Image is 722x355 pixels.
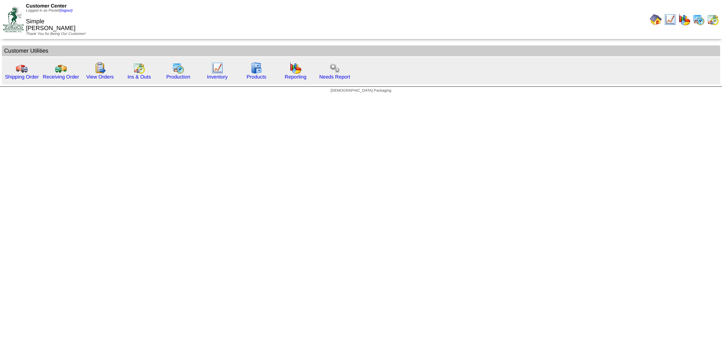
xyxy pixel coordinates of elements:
[26,9,73,13] span: Logged in as Pestell
[3,7,24,32] img: ZoRoCo_Logo(Green%26Foil)%20jpg.webp
[207,74,228,80] a: Inventory
[26,32,86,36] span: Thank You for Being Our Customer!
[133,62,145,74] img: calendarinout.gif
[664,14,676,26] img: line_graph.gif
[211,62,223,74] img: line_graph.gif
[678,14,690,26] img: graph.gif
[2,45,720,56] td: Customer Utilities
[250,62,262,74] img: cabinet.gif
[16,62,28,74] img: truck.gif
[5,74,39,80] a: Shipping Order
[331,89,391,93] span: [DEMOGRAPHIC_DATA] Packaging
[26,3,67,9] span: Customer Center
[60,9,73,13] a: (logout)
[26,18,76,32] span: Simple [PERSON_NAME]
[285,74,306,80] a: Reporting
[693,14,705,26] img: calendarprod.gif
[290,62,302,74] img: graph.gif
[319,74,350,80] a: Needs Report
[166,74,190,80] a: Production
[86,74,114,80] a: View Orders
[94,62,106,74] img: workorder.gif
[247,74,267,80] a: Products
[43,74,79,80] a: Receiving Order
[172,62,184,74] img: calendarprod.gif
[329,62,341,74] img: workflow.png
[650,14,662,26] img: home.gif
[55,62,67,74] img: truck2.gif
[707,14,719,26] img: calendarinout.gif
[127,74,151,80] a: Ins & Outs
